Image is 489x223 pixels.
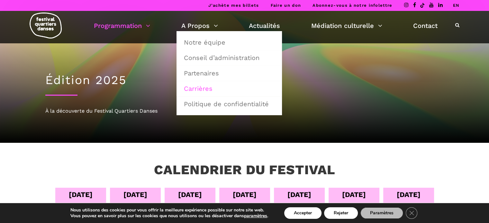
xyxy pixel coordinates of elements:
[249,20,280,31] a: Actualités
[270,3,301,8] a: Faire un don
[180,81,278,96] a: Carrières
[312,3,392,8] a: Abonnez-vous à notre infolettre
[342,189,366,200] div: [DATE]
[360,207,403,219] button: Paramètres
[45,73,444,87] h1: Édition 2025
[180,97,278,111] a: Politique de confidentialité
[324,207,358,219] button: Rejeter
[413,20,438,31] a: Contact
[311,20,382,31] a: Médiation culturelle
[154,162,335,178] h3: Calendrier du festival
[180,50,278,65] a: Conseil d’administration
[180,66,278,81] a: Partenaires
[181,20,218,31] a: A Propos
[208,3,259,8] a: J’achète mes billets
[287,189,311,200] div: [DATE]
[69,189,93,200] div: [DATE]
[70,207,268,213] p: Nous utilisons des cookies pour vous offrir la meilleure expérience possible sur notre site web.
[397,189,421,200] div: [DATE]
[30,13,62,39] img: logo-fqd-med
[178,189,202,200] div: [DATE]
[233,189,257,200] div: [DATE]
[70,213,268,219] p: Vous pouvez en savoir plus sur les cookies que nous utilisons ou les désactiver dans .
[284,207,321,219] button: Accepter
[406,207,417,219] button: Close GDPR Cookie Banner
[123,189,147,200] div: [DATE]
[453,3,459,8] a: EN
[94,20,150,31] a: Programmation
[45,107,444,115] div: À la découverte du Festival Quartiers Danses
[180,35,278,50] a: Notre équipe
[244,213,267,219] button: paramètres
